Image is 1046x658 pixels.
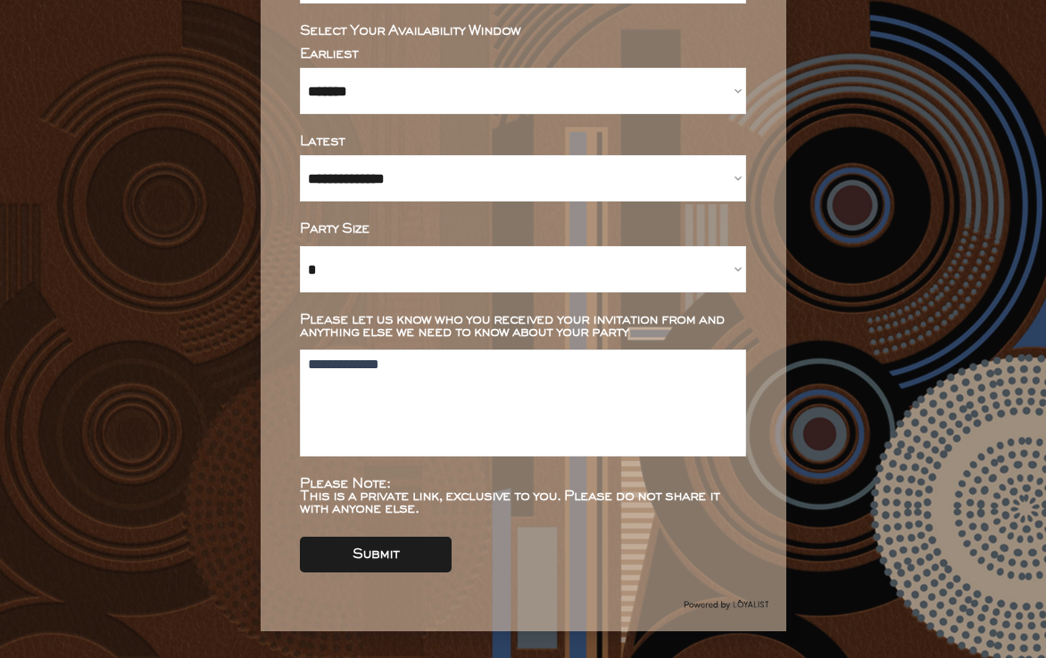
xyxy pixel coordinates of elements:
[684,596,768,613] img: Group%2048096278.svg
[300,48,746,61] div: Earliest
[300,25,746,37] div: Select Your Availability Window
[353,548,399,561] div: Submit
[300,314,746,339] div: Please let us know who you received your invitation from and anything else we need to know about ...
[300,478,746,515] div: Please Note: This is a private link, exclusive to you. Please do not share it with anyone else.
[300,223,746,235] div: Party Size
[300,136,746,148] div: Latest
